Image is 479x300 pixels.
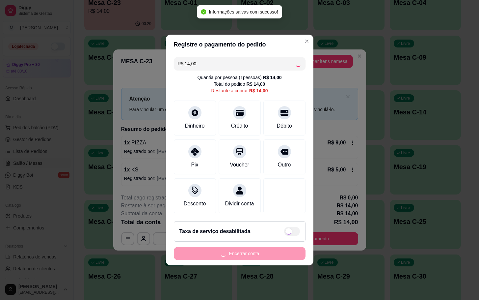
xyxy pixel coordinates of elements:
span: check-circle [201,9,206,15]
button: Close [302,36,312,46]
div: Quantia por pessoa ( 1 pessoas) [197,74,281,81]
div: Voucher [230,161,249,169]
div: Dividir conta [225,200,254,208]
div: Desconto [184,200,206,208]
span: Informações salvas com sucesso! [209,9,278,15]
input: Ex.: hambúrguer de cordeiro [178,57,295,70]
div: R$ 14,00 [263,74,282,81]
div: Total do pedido [214,81,265,87]
header: Registre o pagamento do pedido [166,35,313,54]
div: Outro [278,161,291,169]
div: Pix [191,161,198,169]
div: Dinheiro [185,122,205,130]
div: Restante a cobrar [211,87,268,94]
div: Débito [277,122,292,130]
div: Crédito [231,122,248,130]
div: R$ 14,00 [249,87,268,94]
div: R$ 14,00 [247,81,265,87]
div: Loading [295,60,302,67]
h2: Taxa de serviço desabilitada [179,227,251,235]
